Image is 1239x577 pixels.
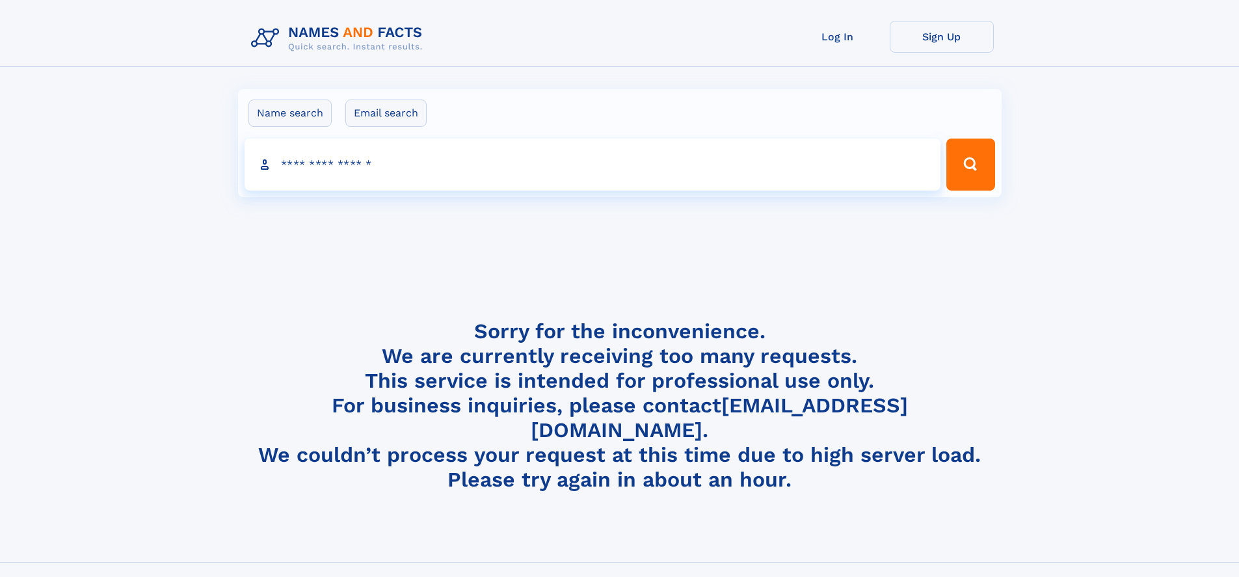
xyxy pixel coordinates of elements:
[890,21,994,53] a: Sign Up
[246,319,994,492] h4: Sorry for the inconvenience. We are currently receiving too many requests. This service is intend...
[248,100,332,127] label: Name search
[531,393,908,442] a: [EMAIL_ADDRESS][DOMAIN_NAME]
[345,100,427,127] label: Email search
[946,139,994,191] button: Search Button
[245,139,941,191] input: search input
[246,21,433,56] img: Logo Names and Facts
[786,21,890,53] a: Log In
